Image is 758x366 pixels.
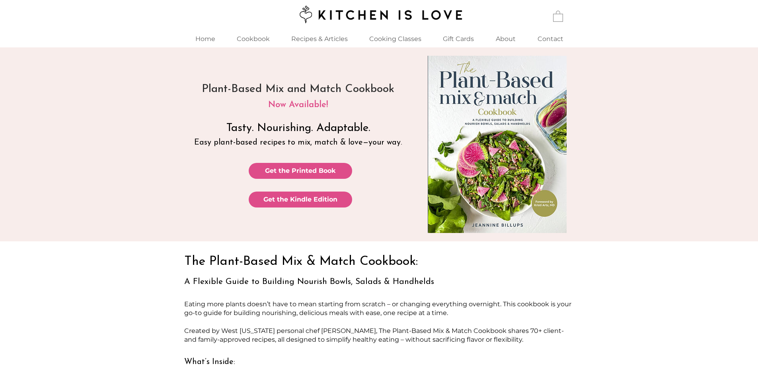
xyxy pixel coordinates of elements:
[268,100,328,110] span: Now Available!
[439,30,478,47] p: Gift Cards
[265,166,336,175] span: Get the Printed Book
[359,30,432,47] div: Cooking Classes
[191,30,219,47] p: Home
[184,278,434,286] span: A Flexible Guide to Building Nourish Bowls, Salads & Handhelds
[249,192,352,207] a: Get the Kindle Edition
[184,30,226,47] a: Home
[534,30,567,47] p: Contact
[249,163,352,179] a: Get the Printed Book
[263,195,337,204] span: Get the Kindle Edition
[294,4,464,24] img: Kitchen is Love logo
[527,30,574,47] a: Contact
[184,358,235,366] span: What’s Inside:
[365,30,425,47] p: Cooking Classes
[233,30,274,47] p: Cookbook
[492,30,520,47] p: About
[184,327,564,343] span: Created by West [US_STATE] personal chef [PERSON_NAME], The Plant-Based Mix & Match Cookbook shar...
[184,30,574,47] nav: Site
[202,84,394,95] span: Plant-Based Mix and Match Cookbook
[287,30,352,47] p: Recipes & Articles
[226,123,370,134] span: Tasty. Nourishing. Adaptable.​
[428,56,567,233] img: plant-based-mix-match-cookbook-cover-web.jpg
[184,300,571,317] span: Eating more plants doesn’t have to mean starting from scratch – or changing everything overnight....
[184,255,418,268] span: The Plant-Based Mix & Match Cookbook:
[226,30,281,47] a: Cookbook
[194,139,402,147] span: Easy plant-based recipes to mix, match & love—your way.
[432,30,485,47] a: Gift Cards
[281,30,359,47] a: Recipes & Articles
[485,30,527,47] a: About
